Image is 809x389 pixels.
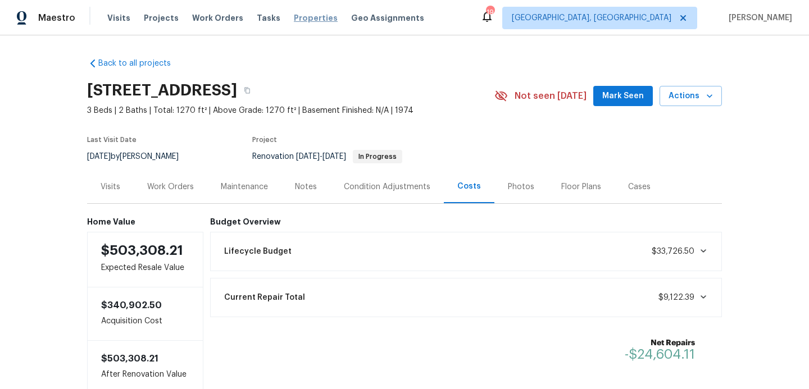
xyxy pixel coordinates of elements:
[628,181,651,193] div: Cases
[237,80,257,100] button: Copy Address
[101,301,162,310] span: $340,902.50
[221,181,268,193] div: Maintenance
[87,153,111,161] span: [DATE]
[210,217,722,226] h6: Budget Overview
[87,287,203,340] div: Acquisition Cost
[87,85,237,96] h2: [STREET_ADDRESS]
[660,86,722,107] button: Actions
[224,246,292,257] span: Lifecycle Budget
[652,248,694,255] span: $33,726.50
[87,136,137,143] span: Last Visit Date
[107,12,130,24] span: Visits
[296,153,346,161] span: -
[515,90,587,102] span: Not seen [DATE]
[296,153,320,161] span: [DATE]
[322,153,346,161] span: [DATE]
[294,12,338,24] span: Properties
[252,136,277,143] span: Project
[561,181,601,193] div: Floor Plans
[192,12,243,24] span: Work Orders
[144,12,179,24] span: Projects
[257,14,280,22] span: Tasks
[724,12,792,24] span: [PERSON_NAME]
[457,181,481,192] div: Costs
[508,181,534,193] div: Photos
[351,12,424,24] span: Geo Assignments
[101,181,120,193] div: Visits
[354,153,401,160] span: In Progress
[147,181,194,193] div: Work Orders
[658,294,694,301] span: $9,122.39
[295,181,317,193] div: Notes
[252,153,402,161] span: Renovation
[101,244,183,257] span: $503,308.21
[87,217,203,226] h6: Home Value
[101,354,158,363] span: $503,308.21
[486,7,494,18] div: 19
[602,89,644,103] span: Mark Seen
[669,89,713,103] span: Actions
[224,292,305,303] span: Current Repair Total
[87,105,494,116] span: 3 Beds | 2 Baths | Total: 1270 ft² | Above Grade: 1270 ft² | Basement Finished: N/A | 1974
[625,347,695,361] span: -$24,604.11
[593,86,653,107] button: Mark Seen
[87,232,203,287] div: Expected Resale Value
[625,337,695,349] b: Net Repairs
[87,150,192,163] div: by [PERSON_NAME]
[87,58,195,69] a: Back to all projects
[38,12,75,24] span: Maestro
[512,12,671,24] span: [GEOGRAPHIC_DATA], [GEOGRAPHIC_DATA]
[344,181,430,193] div: Condition Adjustments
